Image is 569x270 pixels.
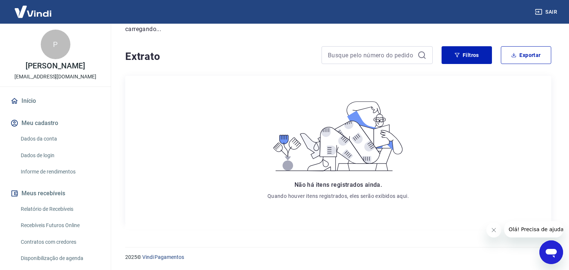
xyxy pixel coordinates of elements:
[442,46,492,64] button: Filtros
[26,62,85,70] p: [PERSON_NAME]
[486,223,501,237] iframe: Fechar mensagem
[539,240,563,264] iframe: Botão para abrir a janela de mensagens
[328,50,415,61] input: Busque pelo número do pedido
[533,5,560,19] button: Sair
[501,46,551,64] button: Exportar
[9,93,102,109] a: Início
[9,0,57,23] img: Vindi
[18,202,102,217] a: Relatório de Recebíveis
[18,218,102,233] a: Recebíveis Futuros Online
[18,234,102,250] a: Contratos com credores
[9,185,102,202] button: Meus recebíveis
[9,115,102,131] button: Meu cadastro
[18,251,102,266] a: Disponibilização de agenda
[125,25,551,34] p: carregando...
[4,5,62,11] span: Olá! Precisa de ajuda?
[18,164,102,179] a: Informe de rendimentos
[41,30,70,59] div: P
[295,181,382,188] span: Não há itens registrados ainda.
[14,73,96,81] p: [EMAIL_ADDRESS][DOMAIN_NAME]
[125,253,551,261] p: 2025 ©
[18,148,102,163] a: Dados de login
[504,221,563,237] iframe: Mensagem da empresa
[18,131,102,146] a: Dados da conta
[142,254,184,260] a: Vindi Pagamentos
[125,49,313,64] h4: Extrato
[267,192,409,200] p: Quando houver itens registrados, eles serão exibidos aqui.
